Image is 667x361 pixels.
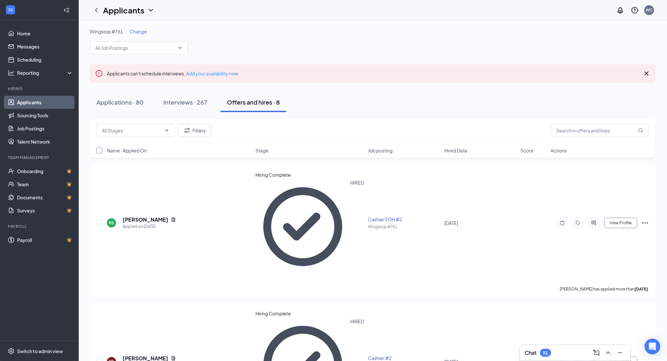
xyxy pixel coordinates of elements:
div: Payroll [8,224,72,229]
button: Minimize [615,348,625,358]
input: All Job Postings [95,44,175,51]
div: WC [646,7,653,13]
svg: CheckmarkCircle [255,179,350,274]
a: TeamCrown [17,178,73,191]
a: Sourcing Tools [17,109,73,122]
svg: ActiveChat [590,220,598,226]
svg: ChevronUp [604,349,612,357]
div: RS [109,220,114,226]
svg: QuestionInfo [631,6,639,14]
a: Add your availability now [186,70,238,76]
svg: Minimize [616,349,624,357]
a: Talent Network [17,135,73,148]
a: Applicants [17,96,73,109]
span: Hired Date [444,147,467,154]
svg: Document [171,217,176,222]
svg: Notifications [616,6,624,14]
div: Hiring Complete [255,310,364,317]
button: Filter Filters [178,124,211,137]
h1: Applicants [103,5,144,16]
div: Reporting [17,70,73,76]
button: ComposeMessage [591,348,602,358]
span: Actions [551,147,567,154]
svg: WorkstreamLogo [7,7,14,13]
svg: Error [95,70,103,77]
svg: Filter [183,127,191,134]
svg: ChevronDown [147,6,155,14]
div: Open Intercom Messenger [645,339,660,354]
a: Messages [17,40,73,53]
button: ChevronUp [603,348,614,358]
svg: Note [558,220,566,226]
div: Interviews · 267 [163,98,207,106]
a: PayrollCrown [17,233,73,247]
span: Job posting [368,147,393,154]
svg: Collapse [63,7,70,13]
div: Offers and hires · 8 [227,98,280,106]
span: View Profile [610,221,632,225]
a: OnboardingCrown [17,165,73,178]
svg: ChevronDown [177,45,183,50]
h3: Chat [525,349,537,356]
div: Hiring [8,86,72,91]
svg: Cross [643,70,651,77]
span: Change [130,29,147,34]
div: HIRED [351,179,364,274]
input: All Stages [102,127,162,134]
div: Applications · 80 [96,98,144,106]
a: Home [17,27,73,40]
input: Search in offers and hires [551,124,649,137]
span: Wingstop #761 [90,29,123,34]
b: [DATE] [635,287,648,291]
a: Scheduling [17,53,73,66]
a: DocumentsCrown [17,191,73,204]
div: 91 [543,350,548,356]
a: Job Postings [17,122,73,135]
div: Cashier FOH #2 [368,216,441,223]
svg: Document [171,356,176,361]
svg: ChevronDown [164,128,170,133]
div: Switch to admin view [17,348,63,354]
svg: ChevronLeft [92,6,100,14]
span: Score [521,147,534,154]
span: Applicants can't schedule interviews. [107,70,238,76]
div: Hiring Complete [255,171,364,178]
svg: MagnifyingGlass [638,128,643,133]
a: SurveysCrown [17,204,73,217]
div: Applied on [DATE] [123,223,176,230]
div: Team Management [8,155,72,160]
p: [PERSON_NAME] has applied more than . [560,286,649,292]
svg: ComposeMessage [593,349,600,357]
span: [DATE] [444,220,458,226]
svg: Ellipses [641,219,649,227]
svg: Analysis [8,70,14,76]
svg: Settings [8,348,14,354]
span: Name · Applied On [107,147,147,154]
button: View Profile [604,218,637,228]
svg: Tag [574,220,582,226]
div: Wingstop #761 [368,224,441,230]
span: Stage [255,147,269,154]
h5: [PERSON_NAME] [123,216,168,223]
